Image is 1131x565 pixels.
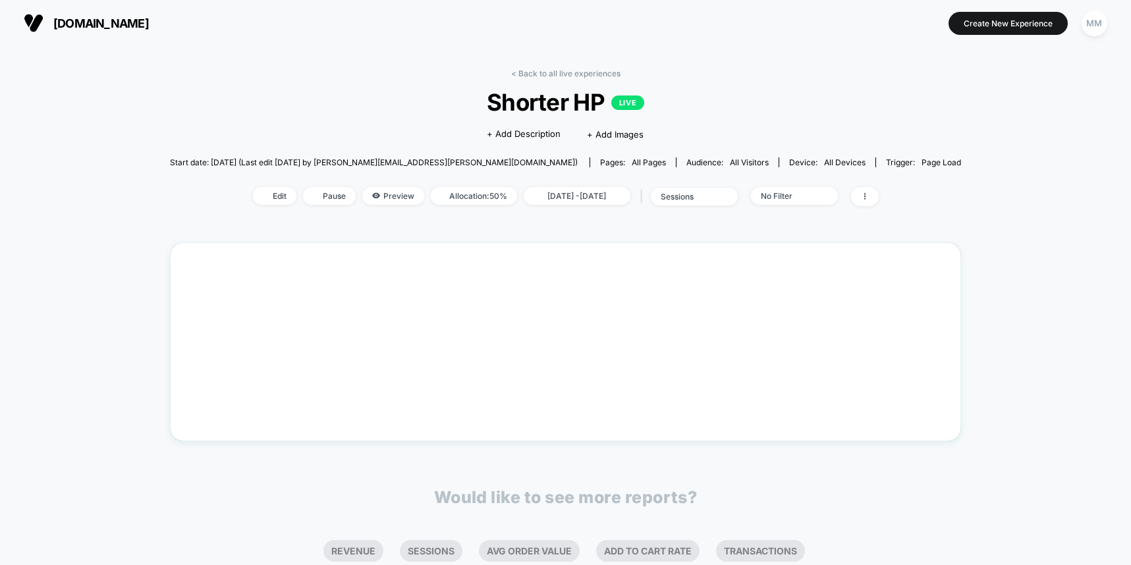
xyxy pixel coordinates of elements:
button: MM [1078,10,1111,37]
li: Transactions [716,540,805,562]
span: Pause [303,187,356,205]
li: Avg Order Value [479,540,580,562]
span: Allocation: 50% [431,187,517,205]
div: Audience: [686,157,769,167]
button: [DOMAIN_NAME] [20,13,153,34]
span: Page Load [922,157,961,167]
span: all pages [632,157,666,167]
span: all devices [824,157,866,167]
span: [DOMAIN_NAME] [53,16,149,30]
span: [DATE] - [DATE] [524,187,630,205]
a: < Back to all live experiences [511,68,621,78]
span: Device: [779,157,875,167]
div: Pages: [600,157,666,167]
div: sessions [661,192,713,202]
button: Create New Experience [949,12,1068,35]
span: + Add Description [487,128,561,141]
li: Sessions [400,540,462,562]
span: All Visitors [730,157,769,167]
div: No Filter [761,191,814,201]
span: Edit [253,187,296,205]
li: Add To Cart Rate [596,540,700,562]
span: Shorter HP [209,88,921,116]
div: Trigger: [886,157,961,167]
img: Visually logo [24,13,43,33]
span: | [637,187,651,206]
span: + Add Images [587,129,644,140]
span: Start date: [DATE] (Last edit [DATE] by [PERSON_NAME][EMAIL_ADDRESS][PERSON_NAME][DOMAIN_NAME]) [170,157,578,167]
p: LIVE [611,95,644,110]
span: Preview [362,187,424,205]
li: Revenue [323,540,383,562]
div: MM [1082,11,1107,36]
p: Would like to see more reports? [434,487,698,507]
